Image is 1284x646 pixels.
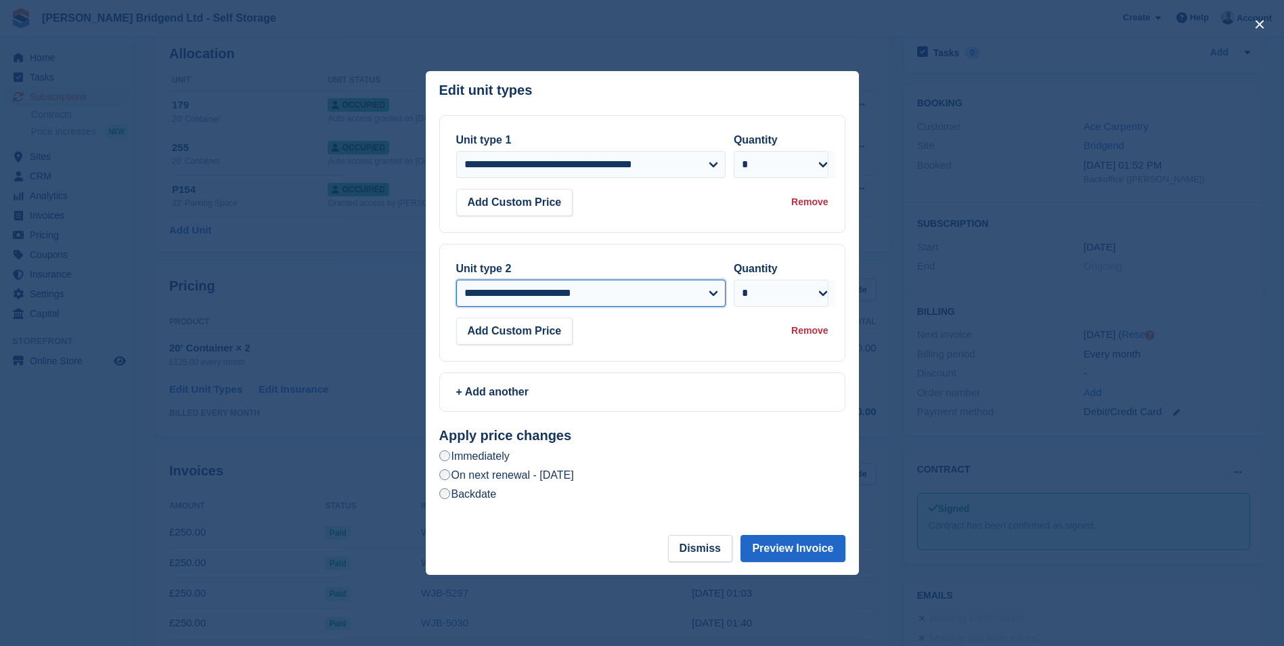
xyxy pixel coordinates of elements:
[439,488,450,499] input: Backdate
[791,195,828,209] div: Remove
[439,372,845,412] a: + Add another
[668,535,732,562] button: Dismiss
[456,318,573,345] button: Add Custom Price
[456,189,573,216] button: Add Custom Price
[456,263,512,274] label: Unit type 2
[734,263,778,274] label: Quantity
[439,449,510,463] label: Immediately
[1249,14,1270,35] button: close
[439,450,450,461] input: Immediately
[439,469,450,480] input: On next renewal - [DATE]
[740,535,845,562] button: Preview Invoice
[734,134,778,146] label: Quantity
[439,428,572,443] strong: Apply price changes
[439,83,533,98] p: Edit unit types
[456,384,828,400] div: + Add another
[456,134,512,146] label: Unit type 1
[439,468,574,482] label: On next renewal - [DATE]
[791,324,828,338] div: Remove
[439,487,497,501] label: Backdate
